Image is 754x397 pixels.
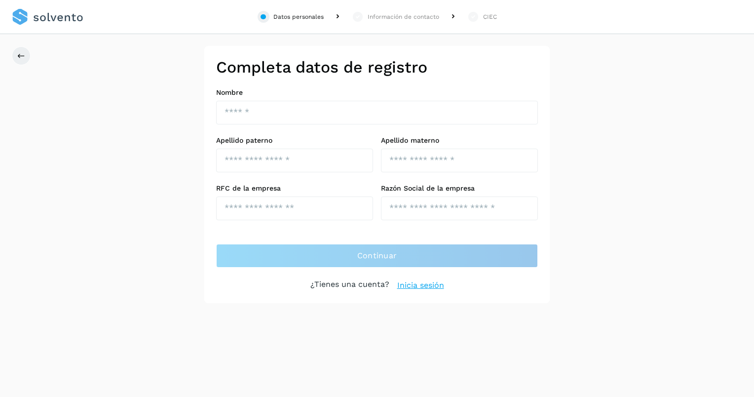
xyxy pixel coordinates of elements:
[216,184,373,193] label: RFC de la empresa
[310,279,389,291] p: ¿Tienes una cuenta?
[216,136,373,145] label: Apellido paterno
[397,279,444,291] a: Inicia sesión
[273,12,324,21] div: Datos personales
[483,12,497,21] div: CIEC
[357,250,397,261] span: Continuar
[216,58,538,77] h2: Completa datos de registro
[381,136,538,145] label: Apellido materno
[216,88,538,97] label: Nombre
[381,184,538,193] label: Razón Social de la empresa
[216,244,538,268] button: Continuar
[368,12,439,21] div: Información de contacto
